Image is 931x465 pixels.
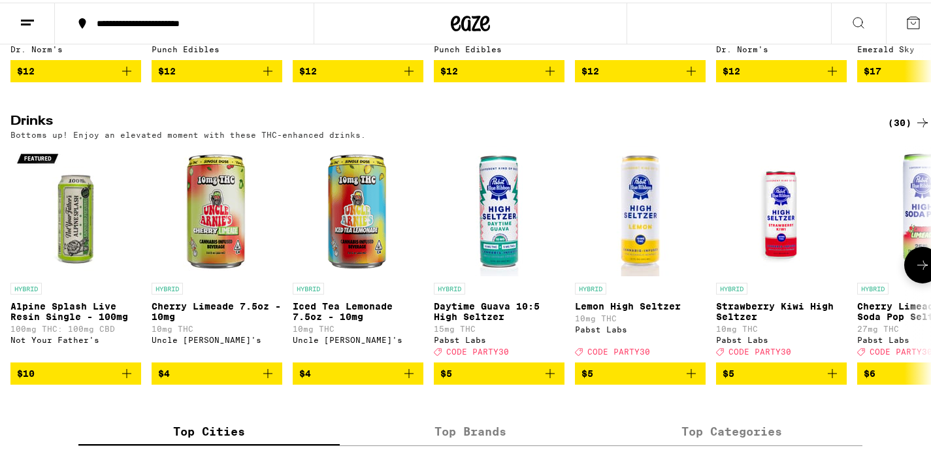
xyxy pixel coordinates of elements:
[293,333,423,342] div: Uncle [PERSON_NAME]'s
[446,345,509,353] span: CODE PARTY30
[587,345,650,353] span: CODE PARTY30
[158,63,176,74] span: $12
[581,63,599,74] span: $12
[10,280,42,292] p: HYBRID
[716,57,847,80] button: Add to bag
[434,57,564,80] button: Add to bag
[575,143,706,274] img: Pabst Labs - Lemon High Seltzer
[152,360,282,382] button: Add to bag
[716,360,847,382] button: Add to bag
[152,143,282,360] a: Open page for Cherry Limeade 7.5oz - 10mg from Uncle Arnie's
[10,42,141,51] div: Dr. Norm's
[716,143,847,360] a: Open page for Strawberry Kiwi High Seltzer from Pabst Labs
[78,415,862,443] div: tabs
[152,322,282,330] p: 10mg THC
[434,143,564,360] a: Open page for Daytime Guava 10:5 High Seltzer from Pabst Labs
[152,333,282,342] div: Uncle [PERSON_NAME]'s
[293,57,423,80] button: Add to bag
[158,366,170,376] span: $4
[716,333,847,342] div: Pabst Labs
[152,57,282,80] button: Add to bag
[575,312,706,320] p: 10mg THC
[10,143,141,360] a: Open page for Alpine Splash Live Resin Single - 100mg from Not Your Father's
[10,143,141,274] img: Not Your Father's - Alpine Splash Live Resin Single - 100mg
[17,366,35,376] span: $10
[10,333,141,342] div: Not Your Father's
[716,143,847,274] img: Pabst Labs - Strawberry Kiwi High Seltzer
[728,345,791,353] span: CODE PARTY30
[716,298,847,319] p: Strawberry Kiwi High Seltzer
[575,360,706,382] button: Add to bag
[601,415,862,443] label: Top Categories
[716,42,847,51] div: Dr. Norm's
[723,366,734,376] span: $5
[434,333,564,342] div: Pabst Labs
[299,366,311,376] span: $4
[857,280,889,292] p: HYBRID
[152,280,183,292] p: HYBRID
[434,42,564,51] div: Punch Edibles
[440,366,452,376] span: $5
[434,280,465,292] p: HYBRID
[575,323,706,331] div: Pabst Labs
[440,63,458,74] span: $12
[888,112,930,128] a: (30)
[864,63,881,74] span: $17
[434,298,564,319] p: Daytime Guava 10:5 High Seltzer
[293,298,423,319] p: Iced Tea Lemonade 7.5oz - 10mg
[575,280,606,292] p: HYBRID
[152,143,282,274] img: Uncle Arnie's - Cherry Limeade 7.5oz - 10mg
[864,366,875,376] span: $6
[716,322,847,330] p: 10mg THC
[434,143,564,274] img: Pabst Labs - Daytime Guava 10:5 High Seltzer
[293,322,423,330] p: 10mg THC
[10,360,141,382] button: Add to bag
[575,57,706,80] button: Add to bag
[575,143,706,360] a: Open page for Lemon High Seltzer from Pabst Labs
[17,63,35,74] span: $12
[434,322,564,330] p: 15mg THC
[723,63,740,74] span: $12
[716,280,747,292] p: HYBRID
[575,298,706,309] p: Lemon High Seltzer
[434,360,564,382] button: Add to bag
[152,42,282,51] div: Punch Edibles
[340,415,601,443] label: Top Brands
[293,143,423,360] a: Open page for Iced Tea Lemonade 7.5oz - 10mg from Uncle Arnie's
[10,298,141,319] p: Alpine Splash Live Resin Single - 100mg
[581,366,593,376] span: $5
[293,143,423,274] img: Uncle Arnie's - Iced Tea Lemonade 7.5oz - 10mg
[293,280,324,292] p: HYBRID
[10,57,141,80] button: Add to bag
[299,63,317,74] span: $12
[10,128,366,136] p: Bottoms up! Enjoy an elevated moment with these THC-enhanced drinks.
[293,360,423,382] button: Add to bag
[78,415,340,443] label: Top Cities
[10,112,866,128] h2: Drinks
[10,322,141,330] p: 100mg THC: 100mg CBD
[8,9,94,20] span: Hi. Need any help?
[152,298,282,319] p: Cherry Limeade 7.5oz - 10mg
